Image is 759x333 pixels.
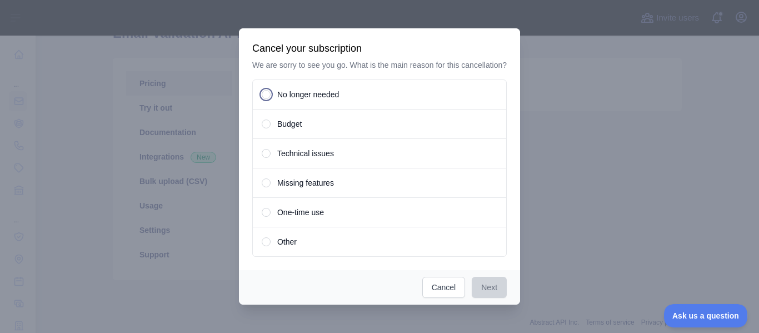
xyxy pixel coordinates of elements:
[277,236,297,247] span: Other
[252,59,507,71] p: We are sorry to see you go. What is the main reason for this cancellation?
[277,148,334,159] span: Technical issues
[252,42,507,55] h3: Cancel your subscription
[422,277,466,298] button: Cancel
[277,207,324,218] span: One-time use
[277,177,334,188] span: Missing features
[277,89,339,100] span: No longer needed
[664,304,748,327] iframe: Toggle Customer Support
[472,277,507,298] button: Next
[277,118,302,130] span: Budget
